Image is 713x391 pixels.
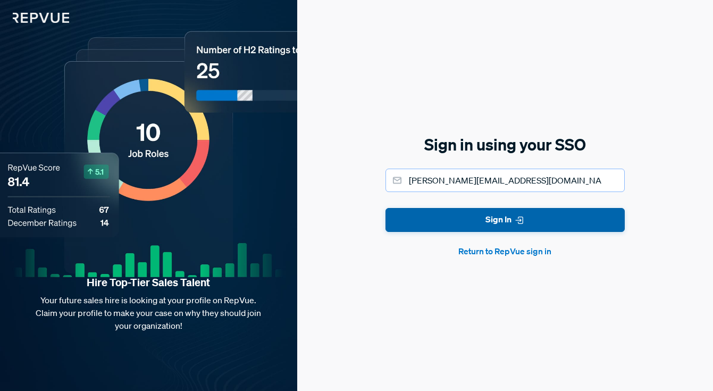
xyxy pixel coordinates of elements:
[385,245,625,257] button: Return to RepVue sign in
[385,169,625,192] input: Email address
[385,134,625,156] h5: Sign in using your SSO
[385,208,625,232] button: Sign In
[17,294,280,332] p: Your future sales hire is looking at your profile on RepVue. Claim your profile to make your case...
[17,276,280,289] strong: Hire Top-Tier Sales Talent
